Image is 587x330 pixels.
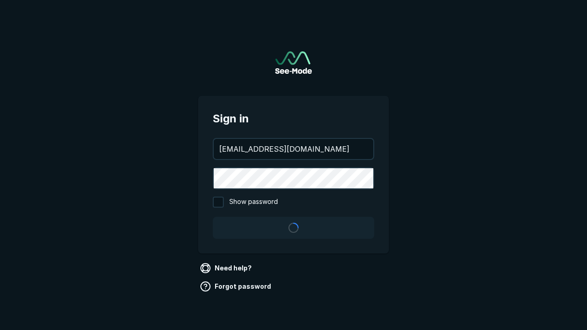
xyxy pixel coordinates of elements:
img: See-Mode Logo [275,51,312,74]
span: Show password [229,197,278,208]
a: Forgot password [198,279,275,294]
a: Need help? [198,261,255,275]
a: Go to sign in [275,51,312,74]
input: your@email.com [214,139,373,159]
span: Sign in [213,110,374,127]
